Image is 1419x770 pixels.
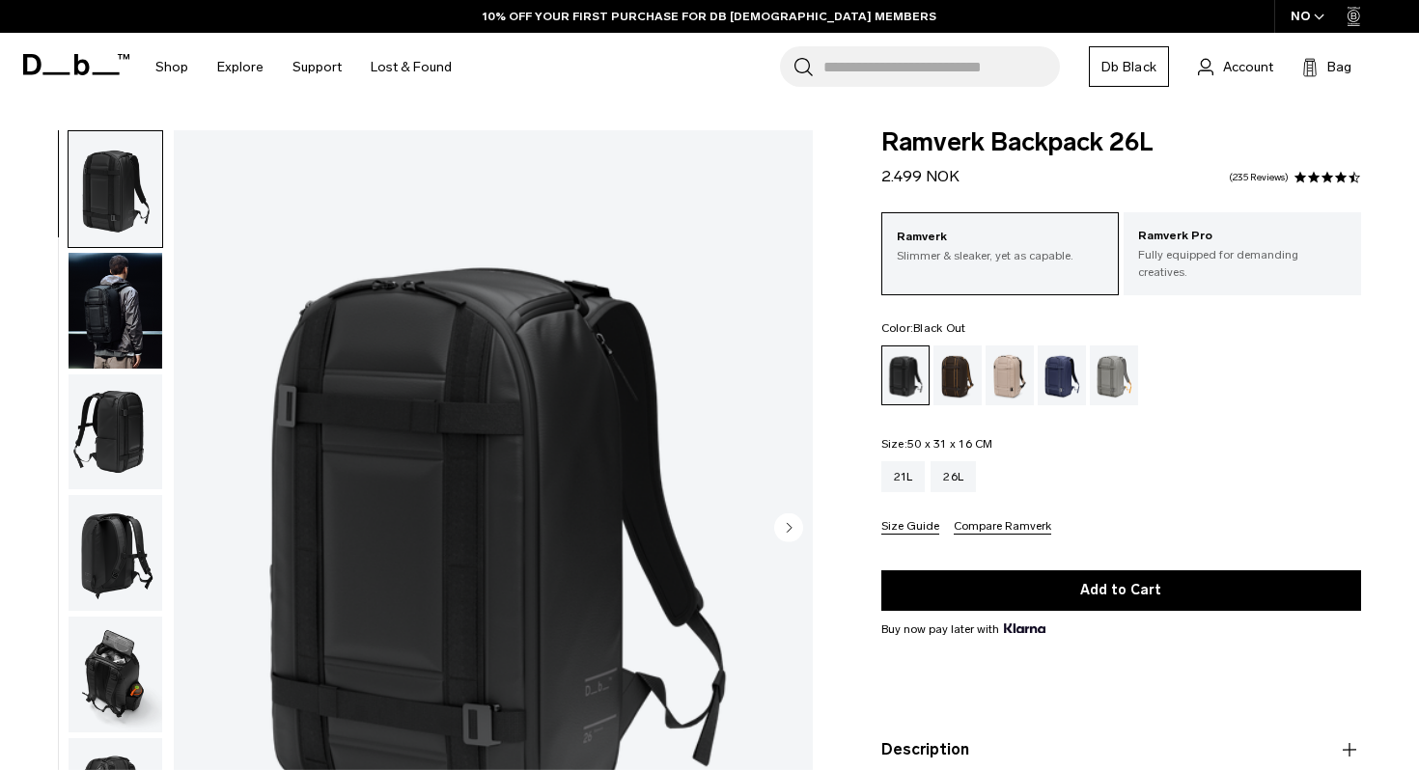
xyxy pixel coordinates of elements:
[1327,57,1351,77] span: Bag
[371,33,452,101] a: Lost & Found
[881,438,993,450] legend: Size:
[69,495,162,611] img: Ramverk Backpack 26L Black Out
[69,131,162,247] img: Ramverk Backpack 26L Black Out
[68,494,163,612] button: Ramverk Backpack 26L Black Out
[69,374,162,490] img: Ramverk Backpack 26L Black Out
[1090,345,1138,405] a: Sand Grey
[931,461,976,492] a: 26L
[881,130,1361,155] span: Ramverk Backpack 26L
[1038,345,1086,405] a: Blue Hour
[881,167,960,185] span: 2.499 NOK
[881,322,966,334] legend: Color:
[881,461,926,492] a: 21L
[1223,57,1273,77] span: Account
[1124,212,1361,295] a: Ramverk Pro Fully equipped for demanding creatives.
[1302,55,1351,78] button: Bag
[933,345,982,405] a: Espresso
[881,345,930,405] a: Black Out
[217,33,264,101] a: Explore
[954,520,1051,535] button: Compare Ramverk
[1138,227,1347,246] p: Ramverk Pro
[68,373,163,491] button: Ramverk Backpack 26L Black Out
[897,247,1103,264] p: Slimmer & sleaker, yet as capable.
[155,33,188,101] a: Shop
[986,345,1034,405] a: Fogbow Beige
[292,33,342,101] a: Support
[1089,46,1169,87] a: Db Black
[907,437,993,451] span: 50 x 31 x 16 CM
[1198,55,1273,78] a: Account
[68,130,163,248] button: Ramverk Backpack 26L Black Out
[1229,173,1289,182] a: 235 reviews
[141,33,466,101] nav: Main Navigation
[913,321,965,335] span: Black Out
[68,616,163,733] button: Ramverk Backpack 26L Black Out
[881,520,939,535] button: Size Guide
[881,620,1045,638] span: Buy now pay later with
[881,570,1361,611] button: Add to Cart
[483,8,936,25] a: 10% OFF YOUR FIRST PURCHASE FOR DB [DEMOGRAPHIC_DATA] MEMBERS
[68,252,163,370] button: Ramverk Backpack 26L Black Out
[69,253,162,369] img: Ramverk Backpack 26L Black Out
[1138,246,1347,281] p: Fully equipped for demanding creatives.
[881,738,1361,761] button: Description
[1004,623,1045,633] img: {"height" => 20, "alt" => "Klarna"}
[69,617,162,732] img: Ramverk Backpack 26L Black Out
[774,512,803,545] button: Next slide
[897,228,1103,247] p: Ramverk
